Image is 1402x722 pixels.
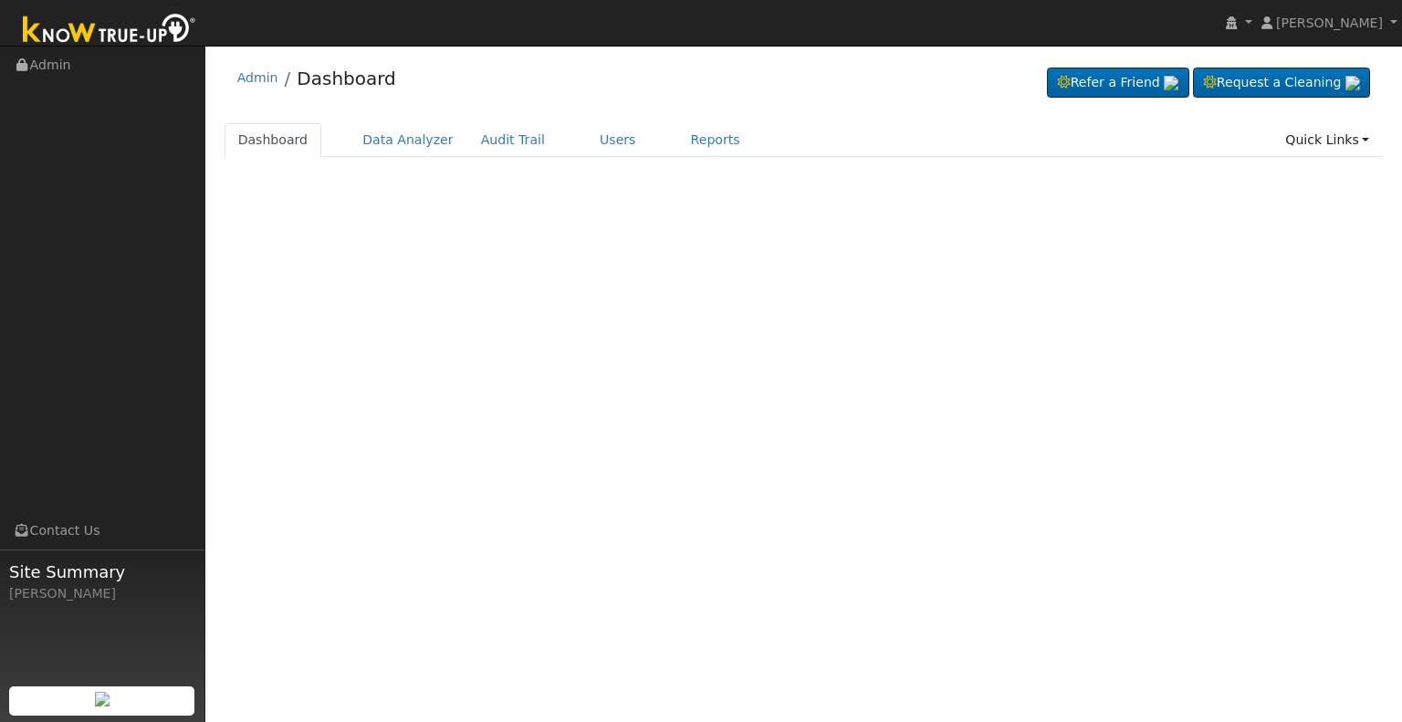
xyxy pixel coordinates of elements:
a: Data Analyzer [349,123,467,157]
a: Dashboard [297,68,396,89]
a: Refer a Friend [1047,68,1189,99]
a: Request a Cleaning [1193,68,1370,99]
a: Dashboard [225,123,322,157]
a: Users [586,123,650,157]
a: Admin [237,70,278,85]
span: [PERSON_NAME] [1276,16,1383,30]
a: Quick Links [1271,123,1383,157]
img: retrieve [1164,76,1178,90]
img: retrieve [95,692,110,706]
img: retrieve [1345,76,1360,90]
a: Audit Trail [467,123,559,157]
div: [PERSON_NAME] [9,584,195,603]
a: Reports [677,123,754,157]
img: Know True-Up [14,10,205,51]
span: Site Summary [9,560,195,584]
